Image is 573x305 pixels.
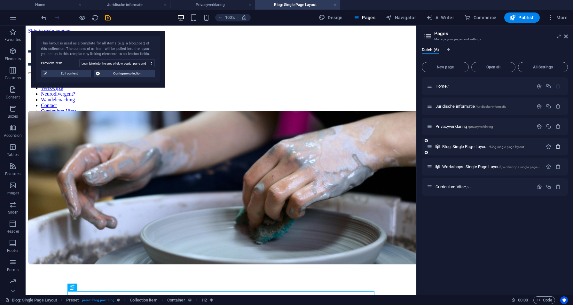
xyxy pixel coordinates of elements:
[91,14,99,21] i: Reload page
[422,62,469,72] button: New page
[434,31,568,36] h2: Pages
[85,1,170,8] h4: Juridische informatie
[386,14,416,21] span: Navigator
[316,12,345,23] button: Design
[442,144,524,149] span: Click to open page
[555,164,561,169] div: Remove
[40,14,48,21] button: undo
[3,3,45,8] a: Skip to main content
[353,14,375,21] span: Pages
[521,65,565,69] span: All Settings
[170,1,255,8] h4: Privacyverklaring
[560,296,568,304] button: Usercentrics
[537,184,542,190] div: Settings
[501,165,547,169] span: /workshops-single-page-layout
[442,164,547,169] span: Click to open page
[209,298,214,302] i: This element is bound to a collection
[422,46,439,55] span: Dutch (6)
[4,286,21,292] p: Marketing
[533,296,555,304] button: Code
[464,14,497,21] span: Commerce
[546,164,551,169] div: Settings
[8,114,18,119] p: Boxes
[537,104,542,109] div: Settings
[434,124,533,129] div: Privacyverklaring/privacyverklaring
[49,70,89,77] span: Edit content
[434,104,533,108] div: Juridische informatie/juridische-informatie
[522,298,523,302] span: :
[555,104,561,109] div: Remove
[471,62,515,72] button: Open all
[467,185,471,189] span: /cv
[440,145,543,149] div: Blog: Single Page Layout/blog-single-page-layout
[41,41,155,57] div: This layout is used as a template for all items (e.g. a blog post) of this collection. The conten...
[518,62,568,72] button: All Settings
[546,104,551,109] div: Duplicate
[7,248,19,253] p: Footer
[225,14,235,21] h6: 100%
[5,75,21,81] p: Columns
[468,125,493,129] span: /privacyverklaring
[504,12,540,23] button: Publish
[536,296,552,304] span: Code
[5,296,57,304] a: Click to cancel selection. Double-click to open Pages
[434,36,555,42] h3: Manage your pages and settings
[462,12,499,23] button: Commerce
[215,14,238,21] button: 100%
[383,12,419,23] button: Navigator
[5,171,20,176] p: Features
[511,296,528,304] h6: Session time
[440,165,543,169] div: Workshops: Single Page Layout/workshops-single-page-layout
[555,184,561,190] div: Remove
[6,229,19,234] p: Header
[6,191,20,196] p: Images
[94,70,155,77] button: Configure collection
[425,65,466,69] span: New page
[434,185,533,189] div: Curriculum Vitae/cv
[547,14,568,21] span: More
[509,14,535,21] span: Publish
[436,124,493,129] span: Click to open page
[319,14,343,21] span: Design
[104,14,112,21] button: save
[241,15,247,20] i: On resize automatically adjust zoom level to fit chosen device.
[545,12,570,23] button: More
[4,133,22,138] p: Accordion
[41,59,79,67] label: Preview item
[537,124,542,129] div: Settings
[546,144,551,149] div: Settings
[188,298,192,302] i: This element can be bound to a collection field
[474,65,513,69] span: Open all
[102,70,153,77] span: Configure collection
[255,1,340,8] h4: Blog: Single Page Layout
[436,104,506,109] span: Click to open page
[424,12,457,23] button: AI Writer
[66,296,214,304] nav: breadcrumb
[167,296,185,304] span: Click to select. Double-click to edit
[422,47,568,59] div: Language Tabs
[7,152,19,157] p: Tables
[435,144,440,149] div: This layout is used as a template for all items (e.g. a blog post) of this collection. The conten...
[546,83,551,89] div: Duplicate
[316,12,345,23] div: Design (Ctrl+Alt+Y)
[475,105,506,108] span: /juridische-informatie
[435,164,440,169] div: This layout is used as a template for all items (e.g. a blog post) of this collection. The conten...
[130,296,157,304] span: Click to select. Double-click to edit
[426,14,454,21] span: AI Writer
[6,95,20,100] p: Content
[436,184,471,189] span: Click to open page
[434,84,533,88] div: Home/
[546,184,551,190] div: Duplicate
[66,296,79,304] span: Click to select. Double-click to edit
[546,124,551,129] div: Duplicate
[8,210,18,215] p: Slider
[117,298,120,302] i: This element is a customizable preset
[350,12,378,23] button: Pages
[40,14,48,21] i: Undo: Change pages (Ctrl+Z)
[81,296,114,304] span: . preset-blog-post-blog
[78,14,86,21] button: Click here to leave preview mode and continue editing
[518,296,528,304] span: 00 00
[91,14,99,21] button: reload
[5,56,21,61] p: Elements
[447,85,449,88] span: /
